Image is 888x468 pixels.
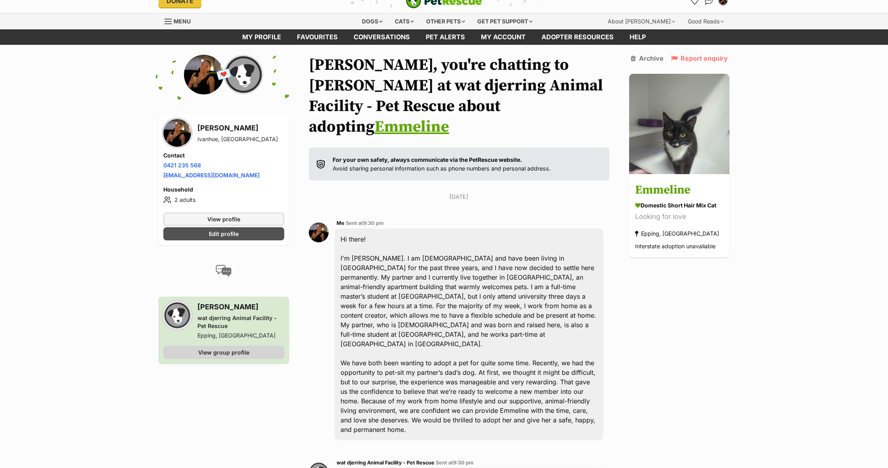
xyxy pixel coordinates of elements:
a: Pet alerts [418,29,473,45]
span: Sent at [436,460,474,466]
a: View group profile [163,346,284,359]
strong: For your own safety, always communicate via the PetRescue website. [333,156,522,163]
div: Good Reads [682,13,729,29]
a: Adopter resources [534,29,622,45]
img: Vanessa Chim profile pic [309,222,329,242]
p: Avoid sharing personal information such as phone numbers and personal address. [333,155,551,173]
div: Get pet support [472,13,538,29]
a: My account [473,29,534,45]
h3: [PERSON_NAME] [197,301,284,313]
a: Favourites [289,29,346,45]
span: 9:30 pm [363,220,384,226]
span: Me [337,220,344,226]
img: Emmeline [629,74,729,174]
span: View group profile [198,348,249,357]
span: 💌 [215,66,233,83]
img: conversation-icon-4a6f8262b818ee0b60e3300018af0b2d0b884aa5de6e9bcb8d3d4eeb1a70a7c4.svg [216,265,232,277]
a: [EMAIL_ADDRESS][DOMAIN_NAME] [163,172,260,178]
h1: [PERSON_NAME], you're chatting to [PERSON_NAME] at wat djerring Animal Facility - Pet Rescue abou... [309,55,609,137]
div: Cats [389,13,419,29]
img: Vanessa Chim profile pic [163,119,191,147]
img: wat djerring Animal Facility - Pet Rescue profile pic [163,301,191,329]
p: [DATE] [309,192,609,201]
a: Archive [631,55,664,62]
a: Menu [165,13,196,28]
h4: Household [163,186,284,194]
a: Help [622,29,654,45]
div: Dogs [356,13,388,29]
span: Menu [174,18,191,25]
div: Ivanhoe, [GEOGRAPHIC_DATA] [197,135,278,143]
a: conversations [346,29,418,45]
div: Epping, [GEOGRAPHIC_DATA] [197,332,284,339]
div: Domestic Short Hair Mix Cat [635,201,723,209]
h3: Emmeline [635,181,723,199]
div: Epping, [GEOGRAPHIC_DATA] [635,228,719,239]
a: My profile [234,29,289,45]
a: Edit profile [163,227,284,240]
img: Vanessa Chim profile pic [184,55,224,94]
div: About [PERSON_NAME] [602,13,681,29]
a: Emmeline [375,117,449,137]
a: View profile [163,213,284,226]
img: wat djerring Animal Facility - Pet Rescue profile pic [224,55,263,94]
h4: Contact [163,152,284,159]
div: wat djerring Animal Facility - Pet Rescue [197,314,284,330]
div: Other pets [421,13,471,29]
a: Report enquiry [671,55,728,62]
span: Interstate adoption unavailable [635,243,716,249]
li: 2 adults [163,195,284,205]
div: Hi there! I'm [PERSON_NAME]. I am [DEMOGRAPHIC_DATA] and have been living in [GEOGRAPHIC_DATA] fo... [335,228,603,440]
a: Emmeline Domestic Short Hair Mix Cat Looking for love Epping, [GEOGRAPHIC_DATA] Interstate adopti... [629,175,729,257]
h3: [PERSON_NAME] [197,123,278,134]
span: 9:30 pm [453,460,474,466]
a: 0421 235 568 [163,162,201,169]
span: Edit profile [209,230,239,238]
span: Sent at [346,220,384,226]
span: wat djerring Animal Facility - Pet Rescue [337,460,434,466]
div: Looking for love [635,211,723,222]
span: View profile [207,215,240,223]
